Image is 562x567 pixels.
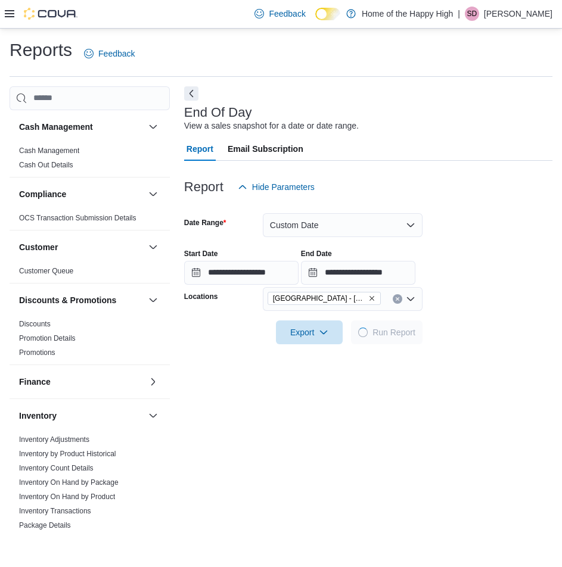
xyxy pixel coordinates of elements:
a: Feedback [79,42,139,66]
a: Inventory Count Details [19,464,94,472]
span: Report [187,137,213,161]
label: Locations [184,292,218,301]
p: | [458,7,460,21]
span: Cash Out Details [19,160,73,170]
input: Press the down key to open a popover containing a calendar. [184,261,299,285]
button: Next [184,86,198,101]
input: Press the down key to open a popover containing a calendar. [301,261,415,285]
div: Sarah Davidson [465,7,479,21]
span: Inventory Count Details [19,463,94,473]
span: Inventory by Product Historical [19,449,116,459]
button: Clear input [393,294,402,304]
button: Remove Sherwood Park - Baseline Road - Fire & Flower from selection in this group [368,295,375,302]
button: Compliance [146,187,160,201]
a: Cash Out Details [19,161,73,169]
span: Discounts [19,319,51,329]
span: Dark Mode [315,20,316,21]
span: Sherwood Park - Baseline Road - Fire & Flower [268,292,381,305]
label: Date Range [184,218,226,228]
span: OCS Transaction Submission Details [19,213,136,223]
button: Hide Parameters [233,175,319,199]
a: OCS Transaction Submission Details [19,214,136,222]
a: Inventory by Product Historical [19,450,116,458]
button: Cash Management [146,120,160,134]
h3: End Of Day [184,105,252,120]
img: Cova [24,8,77,20]
span: Loading [356,325,370,339]
h3: Report [184,180,223,194]
h1: Reports [10,38,72,62]
a: Promotions [19,348,55,357]
div: Discounts & Promotions [10,317,170,364]
button: Compliance [19,188,144,200]
button: Inventory [146,409,160,423]
span: Promotions [19,348,55,357]
span: Inventory On Hand by Product [19,492,115,501]
button: LoadingRun Report [351,320,423,344]
label: Start Date [184,249,218,258]
button: Discounts & Promotions [146,293,160,307]
input: Dark Mode [315,8,340,20]
button: Discounts & Promotions [19,294,144,306]
span: Run Report [372,326,415,338]
span: Hide Parameters [252,181,315,193]
span: Inventory Transactions [19,506,91,516]
button: Customer [146,240,160,254]
div: Compliance [10,211,170,230]
span: Inventory Adjustments [19,435,89,444]
span: Customer Queue [19,266,73,276]
a: Feedback [250,2,310,26]
span: [GEOGRAPHIC_DATA] - [GEOGRAPHIC_DATA] - Fire & Flower [273,292,366,304]
button: Open list of options [406,294,415,304]
span: Package History [19,535,71,544]
a: Discounts [19,320,51,328]
span: Export [283,320,336,344]
a: Cash Management [19,147,79,155]
a: Customer Queue [19,267,73,275]
h3: Cash Management [19,121,93,133]
a: Inventory On Hand by Package [19,478,119,487]
div: Cash Management [10,144,170,177]
button: Custom Date [263,213,423,237]
a: Promotion Details [19,334,76,342]
div: Customer [10,264,170,283]
span: Feedback [269,8,305,20]
p: [PERSON_NAME] [484,7,552,21]
div: View a sales snapshot for a date or date range. [184,120,359,132]
h3: Compliance [19,188,66,200]
a: Inventory Adjustments [19,435,89,444]
span: SD [467,7,477,21]
button: Finance [19,376,144,388]
h3: Finance [19,376,51,388]
span: Email Subscription [228,137,303,161]
p: Home of the Happy High [362,7,453,21]
span: Cash Management [19,146,79,155]
a: Package Details [19,521,71,529]
button: Finance [146,375,160,389]
h3: Inventory [19,410,57,422]
button: Customer [19,241,144,253]
a: Inventory On Hand by Product [19,493,115,501]
span: Feedback [98,48,135,60]
a: Inventory Transactions [19,507,91,515]
h3: Customer [19,241,58,253]
button: Inventory [19,410,144,422]
button: Cash Management [19,121,144,133]
button: Export [276,320,343,344]
label: End Date [301,249,332,258]
h3: Discounts & Promotions [19,294,116,306]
